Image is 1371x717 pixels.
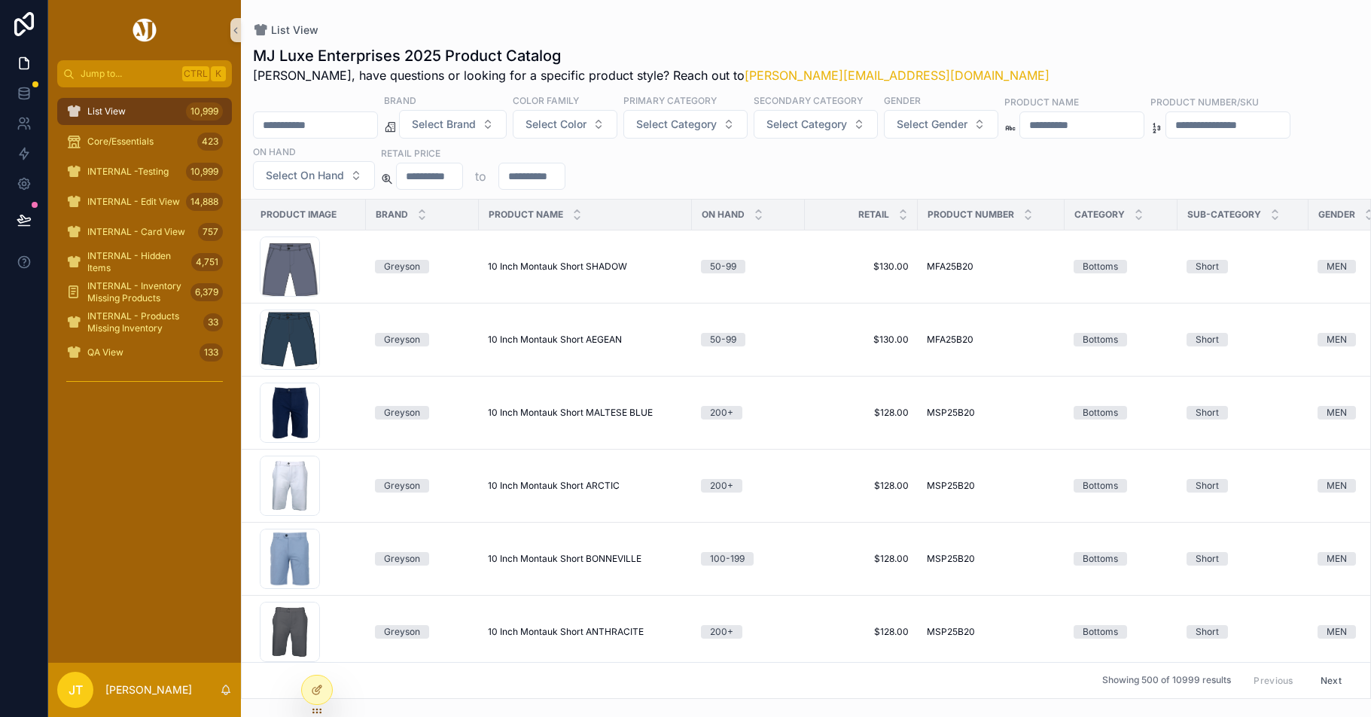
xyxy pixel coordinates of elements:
[253,161,375,190] button: Select Button
[814,407,909,419] span: $128.00
[1074,333,1168,346] a: Bottoms
[384,93,416,107] label: Brand
[745,68,1050,83] a: [PERSON_NAME][EMAIL_ADDRESS][DOMAIN_NAME]
[212,68,224,80] span: K
[203,313,223,331] div: 33
[488,626,683,638] a: 10 Inch Montauk Short ANTHRACITE
[701,625,796,639] a: 200+
[488,626,644,638] span: 10 Inch Montauk Short ANTHRACITE
[87,166,169,178] span: INTERNAL -Testing
[710,479,733,493] div: 200+
[513,93,579,107] label: Color Family
[1196,625,1219,639] div: Short
[87,196,180,208] span: INTERNAL - Edit View
[1187,479,1299,493] a: Short
[381,146,440,160] label: Retail Price
[1187,406,1299,420] a: Short
[928,209,1014,221] span: Product Number
[927,480,975,492] span: MSP25B20
[1004,95,1079,108] label: Product Name
[399,110,507,139] button: Select Button
[1196,406,1219,420] div: Short
[927,626,1056,638] a: MSP25B20
[57,188,232,215] a: INTERNAL - Edit View14,888
[488,480,620,492] span: 10 Inch Montauk Short ARCTIC
[623,93,717,107] label: Primary Category
[384,552,420,566] div: Greyson
[927,480,1056,492] a: MSP25B20
[1196,479,1219,493] div: Short
[1083,479,1118,493] div: Bottoms
[488,334,683,346] a: 10 Inch Montauk Short AEGEAN
[488,553,641,565] span: 10 Inch Montauk Short BONNEVILLE
[701,406,796,420] a: 200+
[271,23,318,38] span: List View
[1187,333,1299,346] a: Short
[375,333,470,346] a: Greyson
[186,193,223,211] div: 14,888
[87,105,126,117] span: List View
[182,66,209,81] span: Ctrl
[1074,209,1125,221] span: Category
[253,23,318,38] a: List View
[1196,260,1219,273] div: Short
[1327,333,1347,346] div: MEN
[814,626,909,638] a: $128.00
[897,117,967,132] span: Select Gender
[384,333,420,346] div: Greyson
[488,480,683,492] a: 10 Inch Montauk Short ARCTIC
[1187,260,1299,273] a: Short
[1074,552,1168,566] a: Bottoms
[1187,209,1261,221] span: Sub-Category
[1327,406,1347,420] div: MEN
[814,553,909,565] a: $128.00
[186,102,223,121] div: 10,999
[105,682,192,697] p: [PERSON_NAME]
[57,128,232,155] a: Core/Essentials423
[253,45,1050,66] h1: MJ Luxe Enterprises 2025 Product Catalog
[1310,669,1352,692] button: Next
[513,110,617,139] button: Select Button
[702,209,745,221] span: On Hand
[375,625,470,639] a: Greyson
[884,110,998,139] button: Select Button
[701,260,796,273] a: 50-99
[1196,333,1219,346] div: Short
[57,98,232,125] a: List View10,999
[814,261,909,273] a: $130.00
[1083,260,1118,273] div: Bottoms
[87,136,154,148] span: Core/Essentials
[814,334,909,346] a: $130.00
[927,407,975,419] span: MSP25B20
[384,625,420,639] div: Greyson
[927,626,975,638] span: MSP25B20
[488,261,683,273] a: 10 Inch Montauk Short SHADOW
[475,167,486,185] p: to
[69,681,83,699] span: JT
[710,333,736,346] div: 50-99
[87,280,184,304] span: INTERNAL - Inventory Missing Products
[701,333,796,346] a: 50-99
[87,346,123,358] span: QA View
[197,133,223,151] div: 423
[1327,479,1347,493] div: MEN
[198,223,223,241] div: 757
[1318,209,1355,221] span: Gender
[488,261,627,273] span: 10 Inch Montauk Short SHADOW
[57,249,232,276] a: INTERNAL - Hidden Items4,751
[636,117,717,132] span: Select Category
[1187,625,1299,639] a: Short
[57,339,232,366] a: QA View133
[375,552,470,566] a: Greyson
[1327,625,1347,639] div: MEN
[412,117,476,132] span: Select Brand
[927,553,975,565] span: MSP25B20
[191,253,223,271] div: 4,751
[1074,260,1168,273] a: Bottoms
[253,145,296,158] label: On Hand
[1327,552,1347,566] div: MEN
